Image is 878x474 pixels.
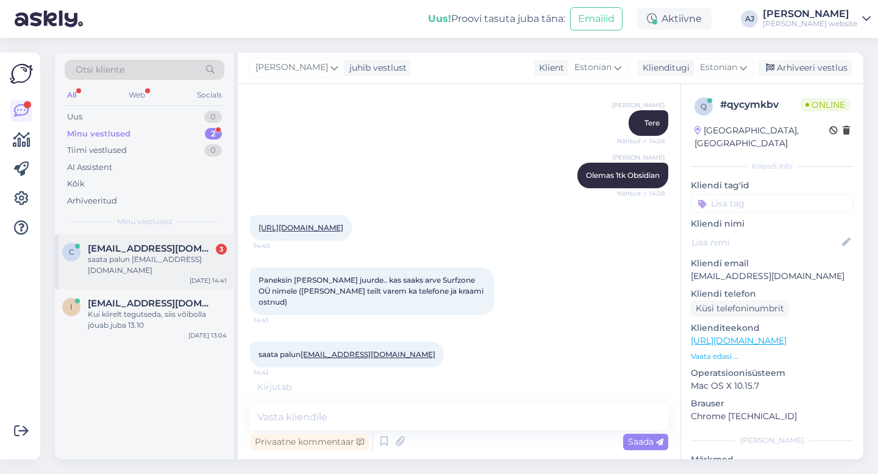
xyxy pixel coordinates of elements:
p: Klienditeekond [691,322,854,334]
p: Kliendi email [691,257,854,270]
div: 3 [216,244,227,255]
a: [EMAIL_ADDRESS][DOMAIN_NAME] [301,350,435,359]
span: [PERSON_NAME] [255,61,328,74]
div: [GEOGRAPHIC_DATA], [GEOGRAPHIC_DATA] [694,124,829,150]
div: Privaatne kommentaar [250,434,369,450]
div: Kui kiirelt tegutseda, siis võibolla jõuab juba 13.10 [88,309,227,331]
span: 14:41 [254,316,299,325]
span: [PERSON_NAME] [612,153,665,162]
p: Kliendi telefon [691,288,854,300]
span: Paneksin [PERSON_NAME] juurde.. kas saaks arve Surfzone OÜ nimele ([PERSON_NAME] teilt varem ka t... [259,275,485,306]
p: Märkmed [691,453,854,466]
div: Klient [534,62,564,74]
div: Klienditugi [638,62,690,74]
div: [DATE] 13:04 [188,331,227,340]
div: All [65,87,79,103]
span: Otsi kliente [76,63,124,76]
div: Kliendi info [691,161,854,172]
div: 0 [204,144,222,157]
div: Arhiveeritud [67,195,117,207]
div: Kirjutab [250,381,668,394]
div: Tiimi vestlused [67,144,127,157]
a: [PERSON_NAME][PERSON_NAME] website [763,9,871,29]
div: [PERSON_NAME] [691,435,854,446]
div: Web [126,87,148,103]
span: chemic@gmail.com [88,243,215,254]
a: [URL][DOMAIN_NAME] [259,223,343,232]
div: # qycymkbv [720,97,801,112]
span: Tere [644,118,660,127]
div: AI Assistent [67,161,112,174]
div: Minu vestlused [67,128,130,140]
input: Lisa tag [691,194,854,213]
div: 2 [205,128,222,140]
span: Nähtud ✓ 14:28 [617,189,665,198]
p: Kliendi nimi [691,218,854,230]
b: Uus! [428,13,451,24]
div: Küsi telefoninumbrit [691,300,789,317]
span: Olemas 1tk Obsidian [586,171,660,180]
div: saata palun [EMAIL_ADDRESS][DOMAIN_NAME] [88,254,227,276]
span: [PERSON_NAME] [612,101,665,110]
span: Nähtud ✓ 14:28 [617,136,665,146]
span: saata palun [259,350,435,359]
span: info@noveba.com [88,298,215,309]
span: c [69,247,74,256]
div: 0 [204,111,222,123]
div: [DATE] 14:41 [190,276,227,285]
p: [EMAIL_ADDRESS][DOMAIN_NAME] [691,270,854,283]
span: Online [801,98,850,111]
span: 14:40 [254,241,299,250]
input: Lisa nimi [691,236,840,249]
div: AJ [741,10,758,27]
button: Emailid [570,7,623,30]
span: Minu vestlused [117,216,172,227]
span: 14:41 [254,368,299,377]
div: Aktiivne [637,8,712,30]
p: Mac OS X 10.15.7 [691,380,854,392]
p: Chrome [TECHNICAL_ID] [691,410,854,423]
p: Brauser [691,397,854,410]
p: Kliendi tag'id [691,179,854,192]
div: juhib vestlust [344,62,407,74]
div: Socials [195,87,224,103]
div: Arhiveeri vestlus [758,60,852,76]
p: Operatsioonisüsteem [691,367,854,380]
div: Uus [67,111,82,123]
p: Vaata edasi ... [691,351,854,362]
div: [PERSON_NAME] [763,9,857,19]
span: . [291,381,293,392]
div: [PERSON_NAME] website [763,19,857,29]
a: [URL][DOMAIN_NAME] [691,335,787,346]
span: Estonian [574,61,612,74]
span: i [70,302,73,311]
img: Askly Logo [10,62,33,85]
span: Estonian [700,61,737,74]
span: Saada [628,436,663,447]
div: Proovi tasuta juba täna: [428,12,565,26]
span: q [701,102,707,111]
div: Kõik [67,178,85,190]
